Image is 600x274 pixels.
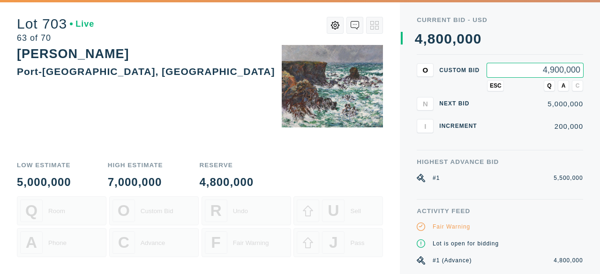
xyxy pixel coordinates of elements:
button: O [417,63,434,77]
span: J [329,234,338,252]
div: #1 (Advance) [433,256,472,265]
div: 0 [436,32,444,46]
div: Current Bid - USD [417,17,583,23]
span: C [576,82,580,89]
span: C [118,234,129,252]
button: C [572,80,583,91]
div: Room [48,207,65,215]
span: A [562,82,566,89]
div: 0 [473,32,482,46]
div: Next Bid [439,101,481,106]
div: 5,000,000 [487,100,583,107]
div: 63 of 70 [17,34,94,42]
button: RUndo [202,196,291,225]
span: F [211,234,221,252]
span: R [210,202,222,220]
div: Activity Feed [417,208,583,215]
button: I [417,119,434,133]
div: Highest Advance Bid [417,159,583,165]
div: Custom bid [439,67,481,73]
button: FFair Warning [202,228,291,257]
div: Phone [48,239,67,246]
div: Sell [350,207,361,215]
div: Fair Warning [233,239,269,246]
div: Fair Warning [433,222,470,231]
span: N [423,100,428,108]
button: Q [544,80,555,91]
div: , [452,32,457,172]
div: Custom Bid [141,207,173,215]
div: Undo [233,207,248,215]
span: Q [547,82,551,89]
div: 0 [457,32,465,46]
span: U [328,202,339,220]
div: Low Estimate [17,162,71,169]
div: 200,000 [487,123,583,130]
div: 5,500,000 [554,174,583,182]
span: O [423,66,428,74]
div: [PERSON_NAME] [17,47,129,61]
div: High Estimate [108,162,163,169]
button: OCustom Bid [109,196,199,225]
div: 0 [465,32,473,46]
div: , [423,32,427,172]
span: A [26,234,37,252]
span: O [118,202,130,220]
button: ESC [487,80,504,91]
div: Advance [141,239,165,246]
span: ESC [490,82,502,89]
div: #1 [433,174,440,182]
span: Q [25,202,37,220]
div: Pass [350,239,364,246]
div: 4,800,000 [199,177,254,188]
div: Reserve [199,162,254,169]
div: Lot is open for bidding [433,239,499,248]
div: 4,800,000 [554,256,583,265]
button: QRoom [17,196,106,225]
div: 4 [415,32,423,46]
button: JPass [293,228,383,257]
button: A [558,80,569,91]
div: 7,000,000 [108,177,163,188]
button: APhone [17,228,106,257]
div: 8 [427,32,436,46]
button: USell [293,196,383,225]
div: Live [70,20,94,28]
span: I [424,122,426,130]
button: N [417,97,434,111]
div: Lot 703 [17,17,94,31]
div: 5,000,000 [17,177,71,188]
div: Increment [439,123,481,129]
div: Port-[GEOGRAPHIC_DATA], [GEOGRAPHIC_DATA] [17,66,275,77]
button: CAdvance [109,228,199,257]
div: 0 [444,32,452,46]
